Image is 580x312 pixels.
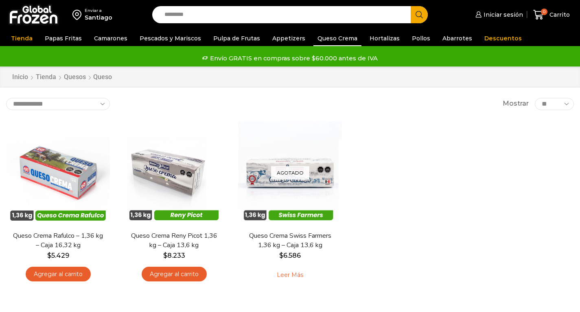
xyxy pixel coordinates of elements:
[35,73,57,82] a: Tienda
[438,31,476,46] a: Abarrotes
[12,73,28,82] a: Inicio
[480,31,526,46] a: Descuentos
[142,267,207,282] a: Agregar al carrito: “Queso Crema Reny Picot 1,36 kg - Caja 13,6 kg”
[47,252,69,259] bdi: 5.429
[127,231,221,250] a: Queso Crema Reny Picot 1,36 kg – Caja 13,6 kg
[163,252,185,259] bdi: 8.233
[279,252,301,259] bdi: 6.586
[268,31,309,46] a: Appetizers
[47,252,51,259] span: $
[63,73,86,82] a: Quesos
[85,13,112,22] div: Santiago
[271,166,309,180] p: Agotado
[243,231,337,250] a: Queso Crema Swiss Farmers 1,36 kg – Caja 13,6 kg
[482,11,523,19] span: Iniciar sesión
[41,31,86,46] a: Papas Fritas
[7,31,37,46] a: Tienda
[547,11,570,19] span: Carrito
[12,73,112,82] nav: Breadcrumb
[366,31,404,46] a: Hortalizas
[136,31,205,46] a: Pescados y Mariscos
[209,31,264,46] a: Pulpa de Frutas
[264,267,316,284] a: Leé más sobre “Queso Crema Swiss Farmers 1,36 kg - Caja 13,6 kg”
[26,267,91,282] a: Agregar al carrito: “Queso Crema Rafulco - 1,36 kg - Caja 16,32 kg”
[279,252,283,259] span: $
[531,5,572,24] a: 0 Carrito
[411,6,428,23] button: Search button
[473,7,523,23] a: Iniciar sesión
[541,9,547,15] span: 0
[85,8,112,13] div: Enviar a
[503,99,529,108] span: Mostrar
[6,98,110,110] select: Pedido de la tienda
[72,8,85,22] img: address-field-icon.svg
[93,73,112,81] h1: Queso
[313,31,361,46] a: Queso Crema
[163,252,167,259] span: $
[408,31,434,46] a: Pollos
[11,231,105,250] a: Queso Crema Rafulco – 1,36 kg – Caja 16,32 kg
[90,31,131,46] a: Camarones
